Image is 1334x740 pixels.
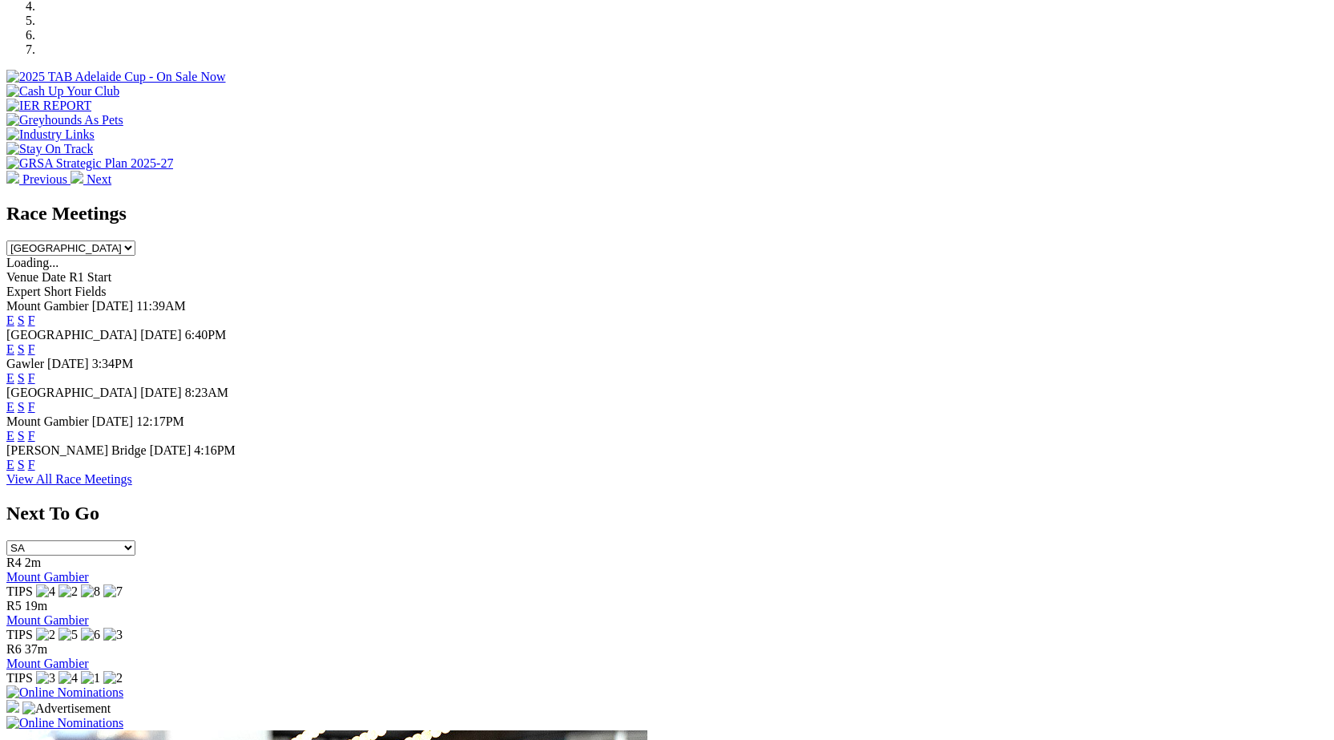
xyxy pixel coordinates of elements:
span: 12:17PM [136,414,184,428]
img: 2 [36,628,55,642]
a: S [18,458,25,471]
span: [DATE] [140,328,182,342]
img: GRSA Strategic Plan 2025-27 [6,156,173,171]
a: Mount Gambier [6,657,89,670]
a: S [18,400,25,414]
img: 4 [58,671,78,685]
span: 37m [25,642,47,656]
span: Gawler [6,357,44,370]
span: TIPS [6,671,33,685]
a: S [18,342,25,356]
span: Date [42,270,66,284]
span: [GEOGRAPHIC_DATA] [6,328,137,342]
img: chevron-right-pager-white.svg [71,171,83,184]
span: Next [87,172,111,186]
a: F [28,342,35,356]
span: R6 [6,642,22,656]
span: Mount Gambier [6,414,89,428]
img: Stay On Track [6,142,93,156]
a: S [18,313,25,327]
a: E [6,371,14,385]
span: Fields [75,285,106,298]
h2: Race Meetings [6,203,1328,224]
img: chevron-left-pager-white.svg [6,171,19,184]
a: Mount Gambier [6,613,89,627]
a: F [28,313,35,327]
a: F [28,458,35,471]
img: Online Nominations [6,685,123,700]
span: R1 Start [69,270,111,284]
a: S [18,429,25,443]
img: 3 [36,671,55,685]
span: [GEOGRAPHIC_DATA] [6,386,137,399]
span: 8:23AM [185,386,228,399]
img: 4 [36,584,55,599]
a: S [18,371,25,385]
span: R5 [6,599,22,613]
span: [DATE] [47,357,89,370]
span: [PERSON_NAME] Bridge [6,443,147,457]
span: Short [44,285,72,298]
a: E [6,400,14,414]
img: IER REPORT [6,99,91,113]
a: E [6,342,14,356]
img: 2 [58,584,78,599]
img: 7 [103,584,123,599]
a: View All Race Meetings [6,472,132,486]
span: R4 [6,556,22,569]
span: Mount Gambier [6,299,89,313]
h2: Next To Go [6,503,1328,524]
a: Next [71,172,111,186]
span: Loading... [6,256,58,269]
img: 2 [103,671,123,685]
a: E [6,458,14,471]
a: F [28,371,35,385]
img: 1 [81,671,100,685]
span: 2m [25,556,41,569]
span: [DATE] [140,386,182,399]
span: Venue [6,270,38,284]
span: [DATE] [150,443,191,457]
a: F [28,429,35,443]
img: Advertisement [22,702,111,716]
a: Mount Gambier [6,570,89,584]
img: 3 [103,628,123,642]
a: E [6,313,14,327]
span: 11:39AM [136,299,186,313]
a: Previous [6,172,71,186]
span: [DATE] [92,414,134,428]
span: Previous [22,172,67,186]
span: TIPS [6,584,33,598]
span: [DATE] [92,299,134,313]
img: Industry Links [6,127,95,142]
img: Greyhounds As Pets [6,113,123,127]
span: 4:16PM [194,443,236,457]
a: E [6,429,14,443]
span: TIPS [6,628,33,641]
span: 19m [25,599,47,613]
img: Cash Up Your Club [6,84,119,99]
a: F [28,400,35,414]
img: 8 [81,584,100,599]
img: 2025 TAB Adelaide Cup - On Sale Now [6,70,226,84]
img: 5 [58,628,78,642]
img: Online Nominations [6,716,123,730]
span: Expert [6,285,41,298]
img: 15187_Greyhounds_GreysPlayCentral_Resize_SA_WebsiteBanner_300x115_2025.jpg [6,700,19,713]
img: 6 [81,628,100,642]
span: 3:34PM [92,357,134,370]
span: 6:40PM [185,328,227,342]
